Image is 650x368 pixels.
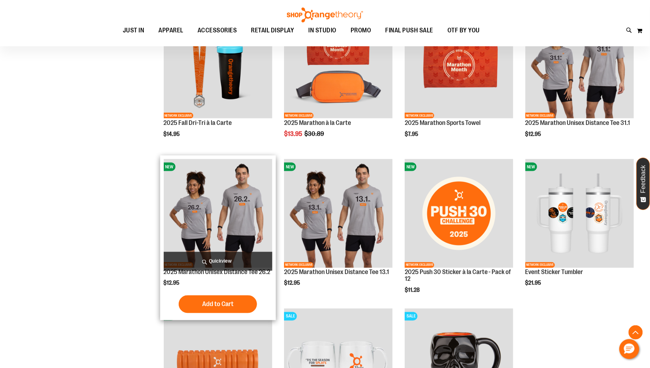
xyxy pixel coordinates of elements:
a: PROMO [344,22,378,39]
button: Feedback - Show survey [636,158,650,210]
a: 2025 Marathon Unisex Distance Tee 31.1 [525,119,630,126]
span: APPAREL [159,22,184,38]
div: product [401,6,517,156]
a: 2025 Push 30 Sticker à la Carte - Pack of 12NEWNETWORK EXCLUSIVE [405,159,513,269]
a: 2025 Marathon Sports Towel [405,119,481,126]
a: Quickview [164,252,272,271]
span: JUST IN [123,22,145,38]
a: 2025 Marathon à la Carte [284,119,351,126]
div: product [160,156,276,320]
button: Back To Top [629,325,643,340]
a: 2025 Marathon à la CarteNETWORK EXCLUSIVE [284,10,393,120]
span: $7.95 [405,131,419,137]
span: $12.95 [164,280,181,286]
span: NEW [525,163,537,171]
span: $12.95 [284,280,301,286]
span: $14.95 [164,131,181,137]
span: OTF BY YOU [447,22,480,38]
a: 2025 Marathon Sports TowelNEWNETWORK EXCLUSIVE [405,10,513,120]
div: product [522,156,638,305]
span: NEW [284,163,296,171]
div: product [281,6,396,156]
a: OTF 40 oz. Sticker TumblerNEWNETWORK EXCLUSIVE [525,159,634,269]
img: 2025 Marathon Unisex Distance Tee 31.1 [525,10,634,119]
span: NETWORK EXCLUSIVE [284,113,314,119]
img: 2025 Fall Dri-Tri à la Carte [164,10,272,119]
a: 2025 Marathon Unisex Distance Tee 13.1NEWNETWORK EXCLUSIVE [284,159,393,269]
img: 2025 Marathon Unisex Distance Tee 26.2 [164,159,272,268]
a: 2025 Fall Dri-Tri à la CarteNEWNETWORK EXCLUSIVE [164,10,272,120]
button: Hello, have a question? Let’s chat. [619,339,639,359]
a: 2025 Fall Dri-Tri à la Carte [164,119,232,126]
span: $11.28 [405,287,421,294]
button: Add to Cart [179,295,257,313]
div: product [401,156,517,312]
span: NETWORK EXCLUSIVE [405,113,434,119]
a: JUST IN [116,22,152,39]
img: 2025 Marathon Sports Towel [405,10,513,119]
a: RETAIL DISPLAY [244,22,302,39]
div: product [160,6,276,156]
span: IN STUDIO [309,22,337,38]
img: 2025 Marathon à la Carte [284,10,393,119]
a: 2025 Marathon Unisex Distance Tee 31.1NEWNETWORK EXCLUSIVE [525,10,634,120]
a: Event Sticker Tumbler [525,269,583,276]
span: $12.95 [525,131,542,137]
span: SALE [284,312,297,321]
span: $13.95 [284,130,303,137]
img: OTF 40 oz. Sticker Tumbler [525,159,634,268]
span: NETWORK EXCLUSIVE [525,113,555,119]
a: 2025 Push 30 Sticker à la Carte - Pack of 12 [405,269,511,283]
span: $30.89 [304,130,325,137]
div: product [281,156,396,305]
span: PROMO [351,22,371,38]
a: 2025 Marathon Unisex Distance Tee 13.1 [284,269,389,276]
span: NEW [405,163,416,171]
a: APPAREL [152,22,191,39]
div: product [522,6,638,156]
img: 2025 Marathon Unisex Distance Tee 13.1 [284,159,393,268]
span: NETWORK EXCLUSIVE [284,262,314,268]
span: NETWORK EXCLUSIVE [164,113,193,119]
span: Feedback [640,165,647,193]
span: SALE [405,312,418,321]
span: ACCESSORIES [198,22,237,38]
span: NETWORK EXCLUSIVE [405,262,434,268]
a: IN STUDIO [302,22,344,38]
span: Add to Cart [202,300,234,308]
span: FINAL PUSH SALE [386,22,434,38]
img: 2025 Push 30 Sticker à la Carte - Pack of 12 [405,159,513,268]
span: RETAIL DISPLAY [251,22,294,38]
span: NEW [164,163,175,171]
span: NETWORK EXCLUSIVE [525,262,555,268]
a: 2025 Marathon Unisex Distance Tee 26.2 [164,269,271,276]
span: $21.95 [525,280,542,286]
img: Shop Orangetheory [286,7,364,22]
a: OTF BY YOU [440,22,487,39]
a: 2025 Marathon Unisex Distance Tee 26.2NEWNETWORK EXCLUSIVE [164,159,272,269]
a: FINAL PUSH SALE [378,22,441,39]
a: ACCESSORIES [190,22,244,39]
